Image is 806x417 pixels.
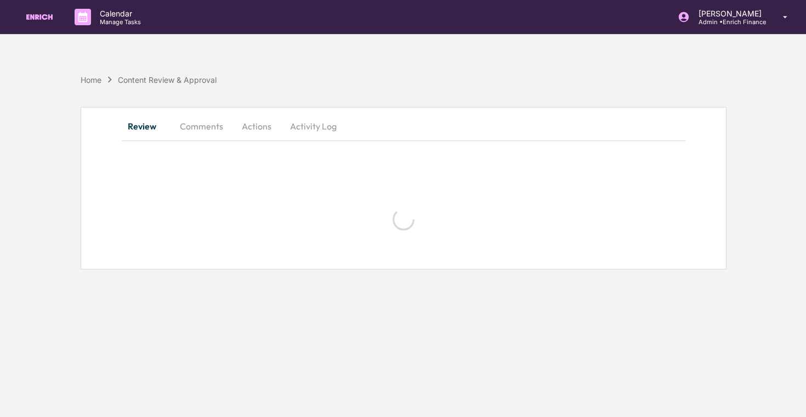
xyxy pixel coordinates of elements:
[26,14,53,20] img: logo
[81,75,101,84] div: Home
[91,18,146,26] p: Manage Tasks
[91,9,146,18] p: Calendar
[122,113,171,139] button: Review
[171,113,232,139] button: Comments
[690,18,767,26] p: Admin • Enrich Finance
[232,113,281,139] button: Actions
[118,75,217,84] div: Content Review & Approval
[690,9,767,18] p: [PERSON_NAME]
[281,113,345,139] button: Activity Log
[122,113,686,139] div: secondary tabs example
